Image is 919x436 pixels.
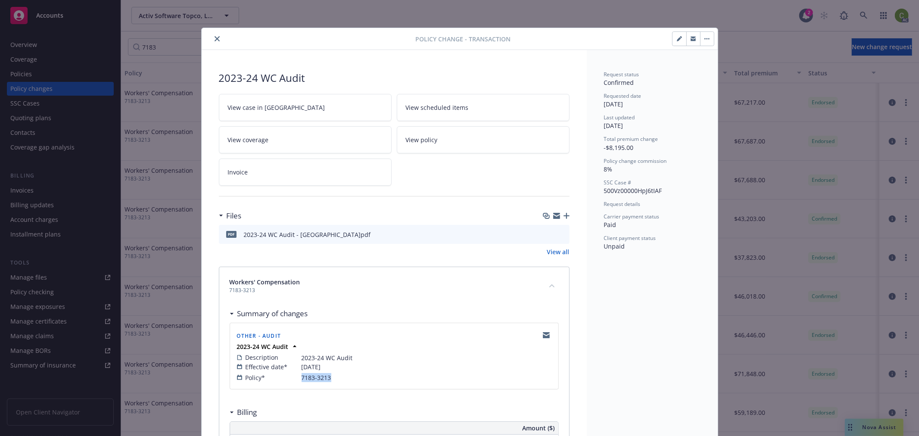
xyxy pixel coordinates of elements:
span: View scheduled items [406,103,469,112]
div: Billing [230,407,257,418]
h3: Summary of changes [237,308,308,319]
span: 7183-3213 [230,287,300,294]
span: Policy change commission [604,157,667,165]
button: close [212,34,222,44]
span: Invoice [228,168,248,177]
span: View policy [406,135,438,144]
span: -$8,195.00 [604,143,634,152]
span: Carrier payment status [604,213,660,220]
span: pdf [226,231,237,237]
strong: 2023-24 WC Audit [237,343,289,351]
span: Effective date* [246,362,288,371]
button: collapse content [545,279,559,293]
span: 500Vz00000HpJ6tIAF [604,187,662,195]
span: Policy* [246,373,265,382]
span: Workers' Compensation [230,277,300,287]
span: Amount ($) [523,424,555,433]
span: View case in [GEOGRAPHIC_DATA] [228,103,325,112]
a: View policy [397,126,570,153]
div: Files [219,210,242,221]
span: SSC Case # [604,179,632,186]
a: View coverage [219,126,392,153]
span: Last updated [604,114,635,121]
div: 2023-24 WC Audit - [GEOGRAPHIC_DATA]pdf [244,230,371,239]
a: View case in [GEOGRAPHIC_DATA] [219,94,392,121]
span: Request details [604,200,641,208]
span: Total premium change [604,135,658,143]
span: Request status [604,71,639,78]
a: View scheduled items [397,94,570,121]
button: download file [545,230,551,239]
span: Unpaid [604,242,625,250]
a: copyLogging [541,330,551,340]
div: Summary of changes [230,308,308,319]
div: 2023-24 WC Audit [219,71,570,85]
button: preview file [558,230,566,239]
span: [DATE] [604,121,623,130]
span: 7183-3213 [302,373,331,382]
span: Paid [604,221,617,229]
a: View all [547,247,570,256]
span: Description [246,353,279,362]
span: Policy change - Transaction [415,34,511,44]
span: Confirmed [604,78,634,87]
span: [DATE] [302,362,321,371]
span: 2023-24 WC Audit [302,353,353,362]
span: [DATE] [604,100,623,108]
span: View coverage [228,135,269,144]
div: Workers' Compensation7183-3213collapse content [219,267,569,305]
span: 8% [604,165,613,173]
span: Other - Audit [237,332,281,339]
span: Requested date [604,92,642,100]
a: Invoice [219,159,392,186]
h3: Billing [237,407,257,418]
h3: Files [227,210,242,221]
span: Client payment status [604,234,656,242]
